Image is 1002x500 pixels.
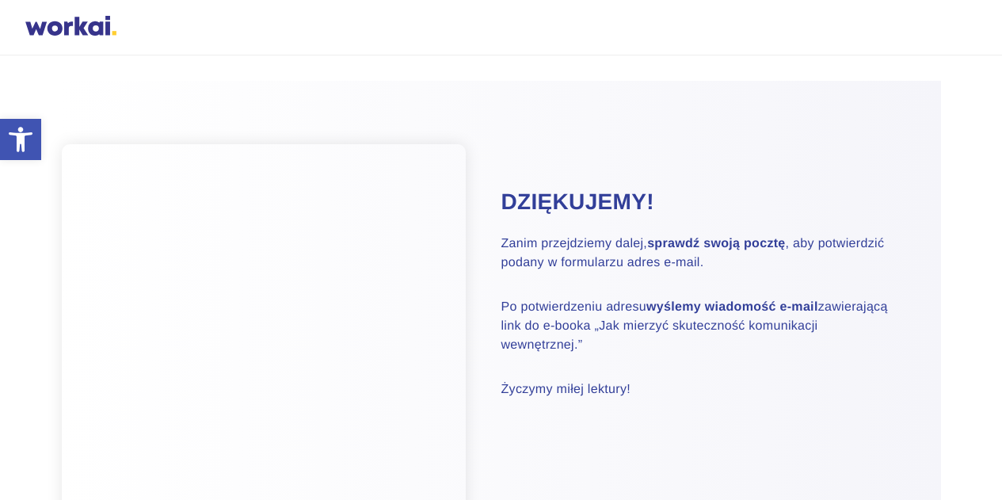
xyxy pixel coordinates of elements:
[501,187,901,217] h2: Dziękujemy!
[501,235,901,273] p: Zanim przejdziemy dalej, , aby potwierdzić podany w formularzu adres e-mail.
[501,298,901,355] p: Po potwierdzeniu adresu zawierającą link do e-booka „Jak mierzyć skuteczność komunikacji wewnętrz...
[646,300,818,314] strong: wyślemy wiadomość e-mail
[647,237,785,250] strong: sprawdź swoją pocztę
[501,380,901,399] p: Życzymy miłej lektury!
